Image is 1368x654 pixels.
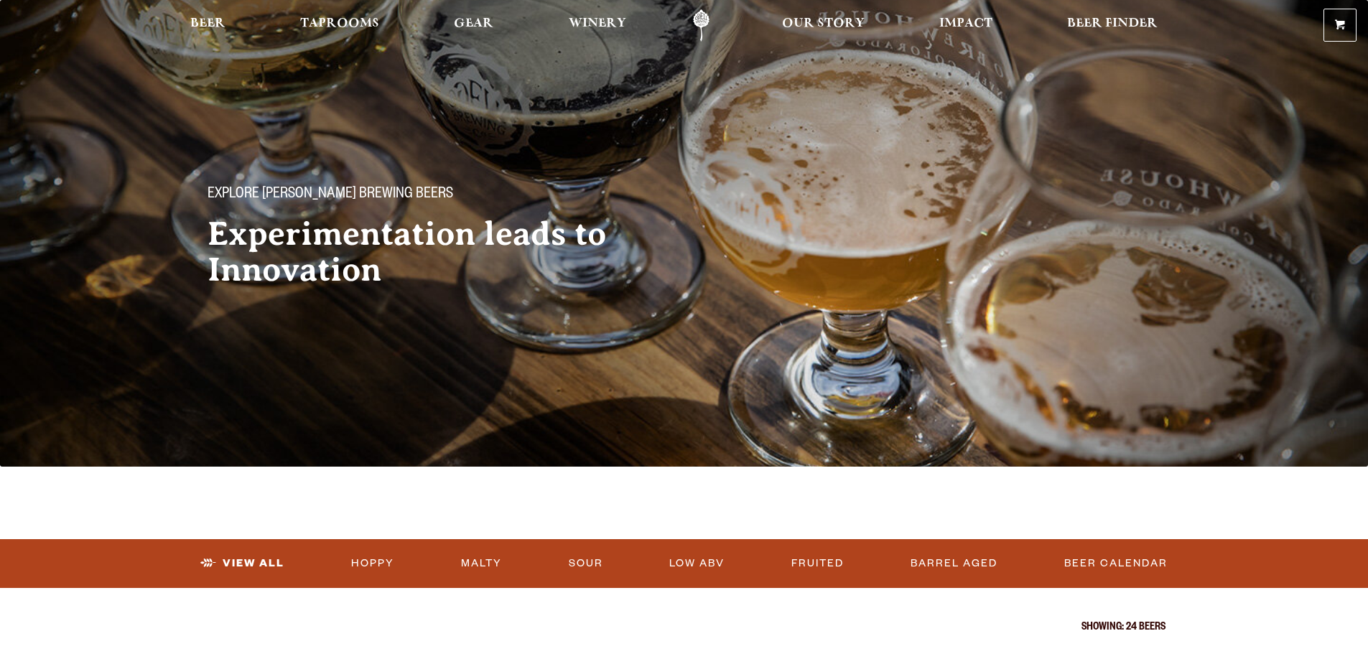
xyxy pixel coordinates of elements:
[345,547,400,580] a: Hoppy
[291,9,388,42] a: Taprooms
[559,9,636,42] a: Winery
[674,9,728,42] a: Odell Home
[208,216,656,288] h2: Experimentation leads to Innovation
[782,18,865,29] span: Our Story
[454,18,493,29] span: Gear
[563,547,609,580] a: Sour
[195,547,290,580] a: View All
[1058,9,1167,42] a: Beer Finder
[445,9,503,42] a: Gear
[664,547,730,580] a: Low ABV
[208,186,453,205] span: Explore [PERSON_NAME] Brewing Beers
[190,18,225,29] span: Beer
[569,18,626,29] span: Winery
[455,547,508,580] a: Malty
[300,18,379,29] span: Taprooms
[939,18,992,29] span: Impact
[905,547,1003,580] a: Barrel Aged
[181,9,235,42] a: Beer
[203,622,1165,634] p: Showing: 24 Beers
[1067,18,1158,29] span: Beer Finder
[1058,547,1173,580] a: Beer Calendar
[786,547,850,580] a: Fruited
[773,9,874,42] a: Our Story
[930,9,1002,42] a: Impact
